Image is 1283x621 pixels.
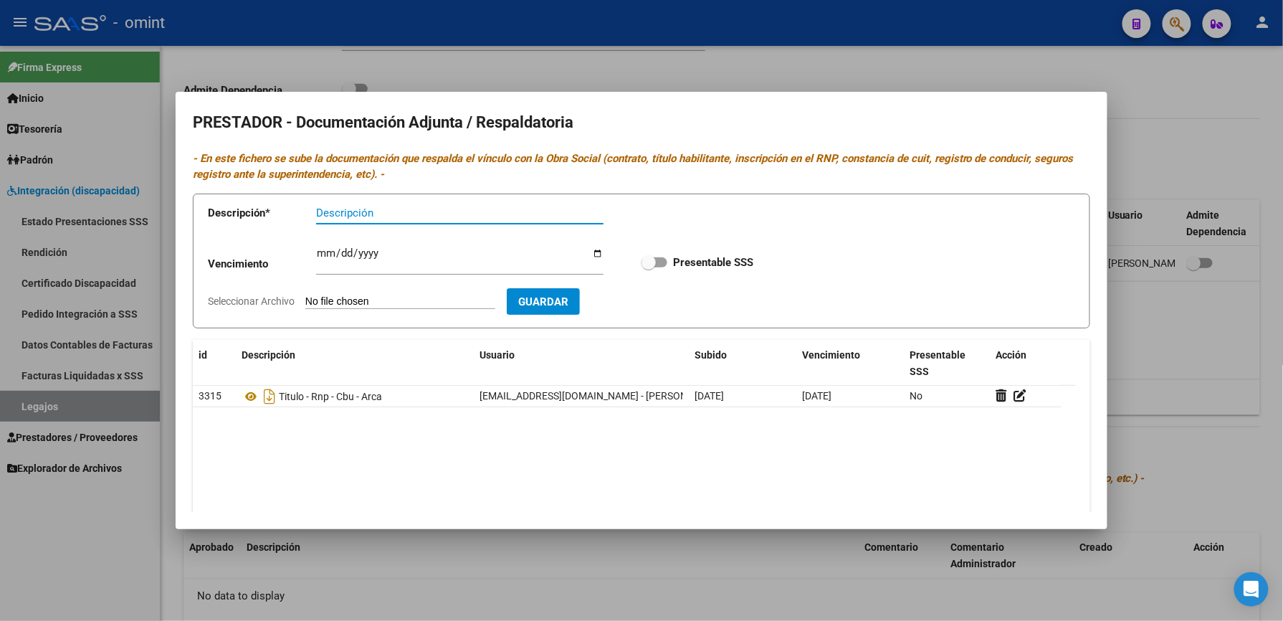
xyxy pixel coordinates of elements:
[480,390,722,402] span: [EMAIL_ADDRESS][DOMAIN_NAME] - [PERSON_NAME]
[208,205,316,222] p: Descripción
[279,391,382,402] span: Titulo - Rnp - Cbu - Arca
[802,349,860,361] span: Vencimiento
[910,390,922,402] span: No
[802,390,831,402] span: [DATE]
[507,288,580,315] button: Guardar
[796,340,904,387] datatable-header-cell: Vencimiento
[910,349,965,377] span: Presentable SSS
[199,390,221,402] span: 3315
[242,349,295,361] span: Descripción
[193,152,1074,181] i: - En este fichero se sube la documentación que respalda el vínculo con la Obra Social (contrato, ...
[673,256,753,269] strong: Presentable SSS
[695,349,727,361] span: Subido
[260,385,279,408] i: Descargar documento
[480,349,515,361] span: Usuario
[689,340,796,387] datatable-header-cell: Subido
[1234,572,1269,607] div: Open Intercom Messenger
[208,256,316,272] p: Vencimiento
[996,349,1026,361] span: Acción
[990,340,1062,387] datatable-header-cell: Acción
[236,340,474,387] datatable-header-cell: Descripción
[208,295,295,307] span: Seleccionar Archivo
[695,390,724,402] span: [DATE]
[518,295,568,308] span: Guardar
[193,109,1090,136] h2: PRESTADOR - Documentación Adjunta / Respaldatoria
[193,340,236,387] datatable-header-cell: id
[199,349,207,361] span: id
[474,340,689,387] datatable-header-cell: Usuario
[904,340,990,387] datatable-header-cell: Presentable SSS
